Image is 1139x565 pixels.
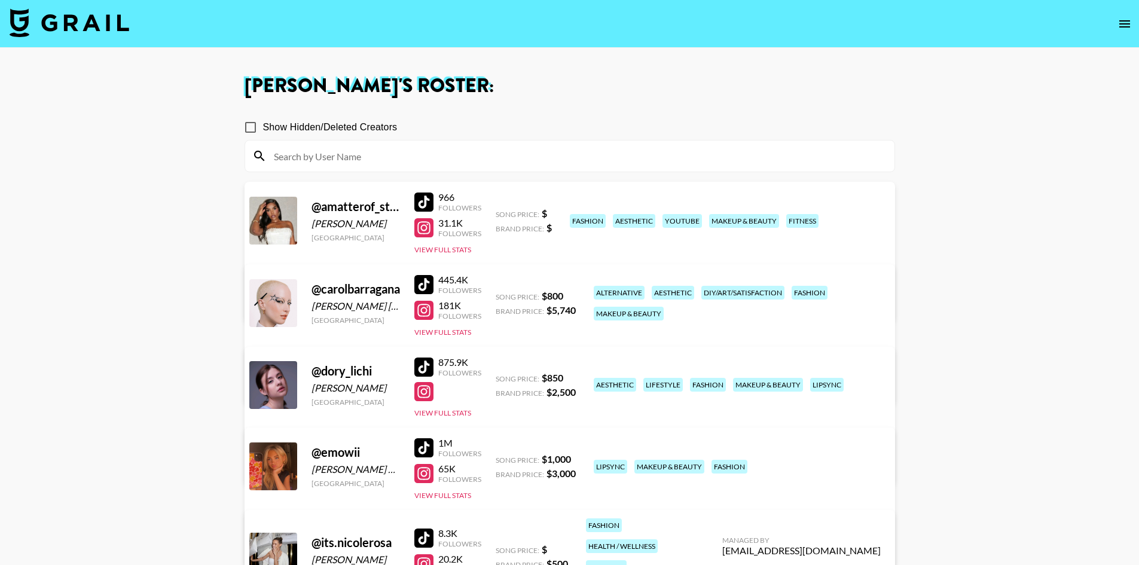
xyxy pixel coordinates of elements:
[722,536,881,545] div: Managed By
[570,214,606,228] div: fashion
[546,468,576,479] strong: $ 3,000
[414,408,471,417] button: View Full Stats
[496,389,544,398] span: Brand Price:
[438,553,481,565] div: 20.2K
[542,207,547,219] strong: $
[712,460,747,474] div: fashion
[496,546,539,555] span: Song Price:
[786,214,819,228] div: fitness
[652,286,694,300] div: aesthetic
[542,290,563,301] strong: $ 800
[496,307,544,316] span: Brand Price:
[438,539,481,548] div: Followers
[438,368,481,377] div: Followers
[613,214,655,228] div: aesthetic
[312,364,400,378] div: @ dory_lichi
[438,449,481,458] div: Followers
[546,386,576,398] strong: $ 2,500
[438,217,481,229] div: 31.1K
[438,203,481,212] div: Followers
[662,214,702,228] div: youtube
[496,374,539,383] span: Song Price:
[245,77,895,96] h1: [PERSON_NAME] 's Roster:
[312,463,400,475] div: [PERSON_NAME] & [PERSON_NAME]
[594,378,636,392] div: aesthetic
[496,470,544,479] span: Brand Price:
[586,539,658,553] div: health / wellness
[733,378,803,392] div: makeup & beauty
[701,286,784,300] div: diy/art/satisfaction
[312,218,400,230] div: [PERSON_NAME]
[438,356,481,368] div: 875.9K
[312,300,400,312] div: [PERSON_NAME] [PERSON_NAME]
[542,543,547,555] strong: $
[792,286,827,300] div: fashion
[496,292,539,301] span: Song Price:
[643,378,683,392] div: lifestyle
[438,191,481,203] div: 966
[312,445,400,460] div: @ emowii
[586,518,622,532] div: fashion
[546,304,576,316] strong: $ 5,740
[542,453,571,465] strong: $ 1,000
[312,199,400,214] div: @ amatterof_style
[263,120,398,135] span: Show Hidden/Deleted Creators
[312,316,400,325] div: [GEOGRAPHIC_DATA]
[546,222,552,233] strong: $
[414,491,471,500] button: View Full Stats
[438,286,481,295] div: Followers
[594,286,645,300] div: alternative
[542,372,563,383] strong: $ 850
[690,378,726,392] div: fashion
[594,307,664,320] div: makeup & beauty
[709,214,779,228] div: makeup & beauty
[438,463,481,475] div: 65K
[312,398,400,407] div: [GEOGRAPHIC_DATA]
[312,282,400,297] div: @ carolbarragana
[496,224,544,233] span: Brand Price:
[438,274,481,286] div: 445.4K
[1113,12,1137,36] button: open drawer
[594,460,627,474] div: lipsync
[414,328,471,337] button: View Full Stats
[267,146,887,166] input: Search by User Name
[312,233,400,242] div: [GEOGRAPHIC_DATA]
[438,300,481,311] div: 181K
[312,479,400,488] div: [GEOGRAPHIC_DATA]
[438,527,481,539] div: 8.3K
[438,437,481,449] div: 1M
[634,460,704,474] div: makeup & beauty
[438,229,481,238] div: Followers
[496,210,539,219] span: Song Price:
[722,545,881,557] div: [EMAIL_ADDRESS][DOMAIN_NAME]
[438,475,481,484] div: Followers
[810,378,844,392] div: lipsync
[312,382,400,394] div: [PERSON_NAME]
[10,8,129,37] img: Grail Talent
[414,245,471,254] button: View Full Stats
[438,311,481,320] div: Followers
[496,456,539,465] span: Song Price:
[312,535,400,550] div: @ its.nicolerosa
